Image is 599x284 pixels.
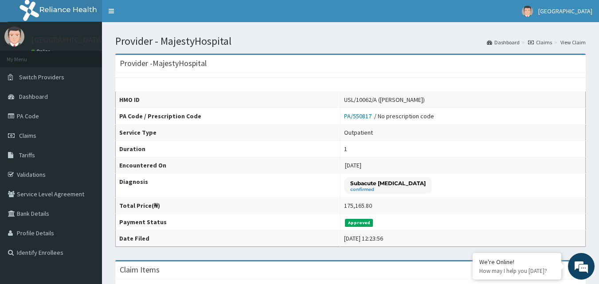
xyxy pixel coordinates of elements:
[31,48,52,54] a: Online
[116,141,341,157] th: Duration
[116,124,341,141] th: Service Type
[344,95,425,104] div: USL/10062/A ([PERSON_NAME])
[344,128,373,137] div: Outpatient
[538,7,592,15] span: [GEOGRAPHIC_DATA]
[4,190,169,221] textarea: Type your message and hit 'Enter'
[51,86,122,175] span: We're online!
[19,93,48,101] span: Dashboard
[116,174,341,198] th: Diagnosis
[116,108,341,124] th: PA Code / Prescription Code
[116,198,341,214] th: Total Price(₦)
[4,27,24,47] img: User Image
[344,201,372,210] div: 175,165.80
[528,39,552,46] a: Claims
[120,266,160,274] h3: Claim Items
[116,157,341,174] th: Encountered On
[522,6,533,17] img: User Image
[350,179,426,187] p: Subacute [MEDICAL_DATA]
[116,214,341,230] th: Payment Status
[120,59,207,67] h3: Provider - MajestyHospital
[16,44,36,66] img: d_794563401_company_1708531726252_794563401
[479,258,555,266] div: We're Online!
[19,73,64,81] span: Switch Providers
[344,112,434,121] div: / No prescription code
[344,144,347,153] div: 1
[345,219,373,227] span: Approved
[344,234,383,243] div: [DATE] 12:23:56
[115,35,586,47] h1: Provider - MajestyHospital
[46,50,149,61] div: Chat with us now
[145,4,167,26] div: Minimize live chat window
[19,151,35,159] span: Tariffs
[344,112,374,120] a: PA/550817
[479,267,555,275] p: How may I help you today?
[116,230,341,247] th: Date Filed
[487,39,520,46] a: Dashboard
[350,187,426,192] small: confirmed
[31,36,104,44] p: [GEOGRAPHIC_DATA]
[116,92,341,108] th: HMO ID
[560,39,586,46] a: View Claim
[345,161,361,169] span: [DATE]
[19,132,36,140] span: Claims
